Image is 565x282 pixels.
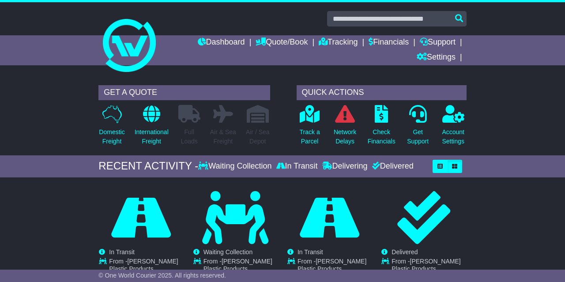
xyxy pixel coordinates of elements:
span: © One World Courier 2025. All rights reserved. [98,272,226,279]
td: From - [392,258,466,275]
p: Full Loads [178,128,200,146]
a: DomesticFreight [98,105,125,151]
p: International Freight [135,128,169,146]
div: In Transit [274,162,320,171]
a: Tracking [319,35,358,50]
span: Delivered [392,248,418,256]
a: Financials [369,35,409,50]
a: InternationalFreight [134,105,169,151]
div: GET A QUOTE [98,85,270,100]
a: GetSupport [407,105,429,151]
p: Get Support [407,128,429,146]
span: Waiting Collection [203,248,253,256]
p: Check Financials [368,128,395,146]
a: Quote/Book [256,35,308,50]
span: [PERSON_NAME] Plastic Products [392,258,460,272]
div: Delivered [370,162,414,171]
div: QUICK ACTIONS [297,85,467,100]
td: From - [298,258,372,275]
span: In Transit [298,248,323,256]
p: Domestic Freight [99,128,124,146]
p: Air / Sea Depot [246,128,270,146]
span: [PERSON_NAME] Plastic Products [203,258,272,272]
a: CheckFinancials [367,105,396,151]
p: Air & Sea Freight [210,128,236,146]
p: Account Settings [442,128,464,146]
a: Support [420,35,456,50]
div: Waiting Collection [198,162,274,171]
td: From - [203,258,278,275]
span: [PERSON_NAME] Plastic Products [298,258,366,272]
div: Delivering [320,162,370,171]
div: RECENT ACTIVITY - [98,160,198,173]
a: AccountSettings [441,105,465,151]
p: Track a Parcel [300,128,320,146]
a: Dashboard [198,35,245,50]
a: Settings [417,50,456,65]
span: In Transit [109,248,135,256]
td: From - [109,258,183,275]
a: NetworkDelays [333,105,357,151]
p: Network Delays [334,128,356,146]
a: Track aParcel [299,105,320,151]
span: [PERSON_NAME] Plastic Products [109,258,178,272]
